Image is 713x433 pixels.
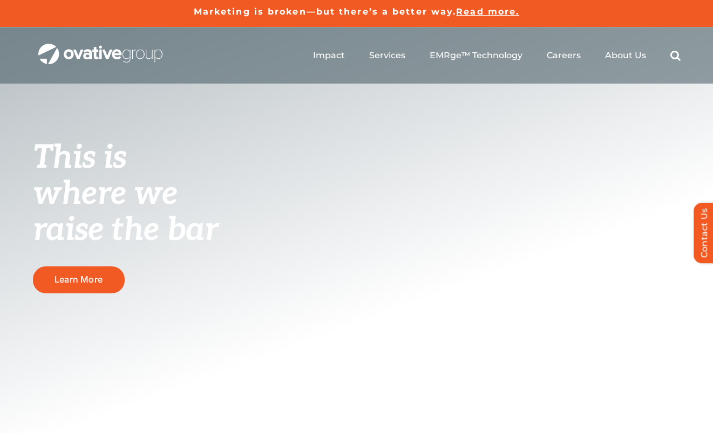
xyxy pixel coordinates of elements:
[33,175,218,250] span: where we raise the bar
[55,274,103,285] span: Learn More
[547,50,581,61] a: Careers
[430,50,522,61] a: EMRge™ Technology
[33,266,125,293] a: Learn More
[456,6,519,17] a: Read more.
[33,139,127,177] span: This is
[670,50,681,61] a: Search
[194,6,457,17] a: Marketing is broken—but there’s a better way.
[605,50,646,61] a: About Us
[369,50,405,61] a: Services
[313,38,681,73] nav: Menu
[38,43,162,53] a: OG_Full_horizontal_WHT
[313,50,345,61] a: Impact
